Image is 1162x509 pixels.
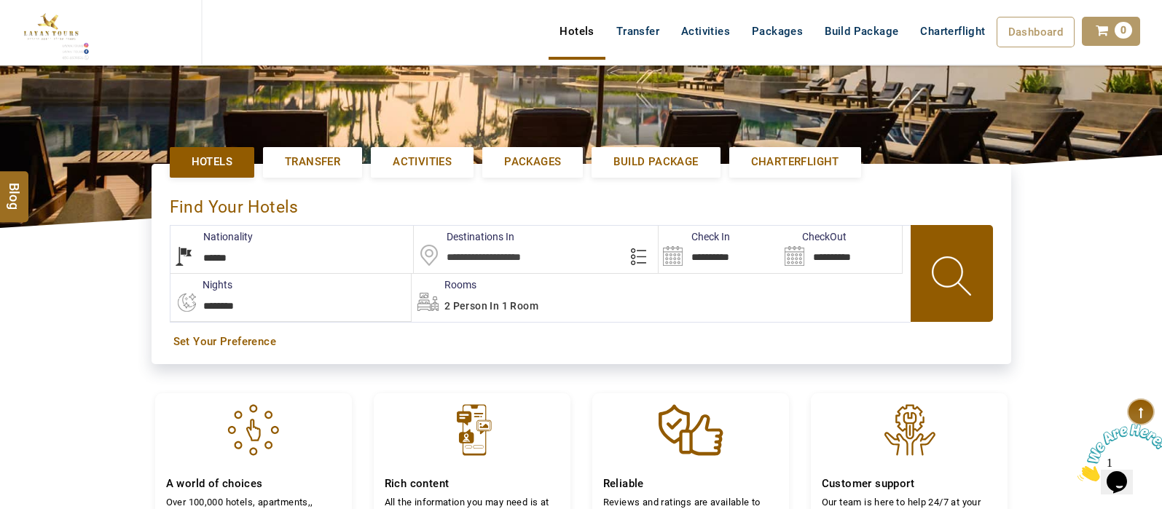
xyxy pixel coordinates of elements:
span: Build Package [613,154,698,170]
label: CheckOut [780,229,847,244]
a: Hotels [170,147,254,177]
h4: Rich content [385,477,560,491]
div: Find Your Hotels [170,182,993,225]
span: Transfer [285,154,340,170]
a: 0 [1082,17,1140,46]
a: Build Package [814,17,909,46]
a: Charterflight [729,147,861,177]
h4: A world of choices [166,477,341,491]
span: Packages [504,154,561,170]
span: 1 [6,6,12,18]
label: Check In [659,229,730,244]
span: Dashboard [1008,25,1064,39]
a: Build Package [592,147,720,177]
img: The Royal Line Holidays [11,6,90,61]
span: 2 Person in 1 Room [444,300,538,312]
a: Packages [482,147,583,177]
label: Rooms [412,277,476,292]
a: Packages [741,17,814,46]
input: Search [659,226,780,273]
span: Hotels [192,154,232,170]
a: Set Your Preference [173,334,989,350]
a: Charterflight [909,17,996,46]
img: Chat attention grabber [6,6,96,63]
span: Activities [393,154,452,170]
span: Charterflight [751,154,839,170]
a: Transfer [263,147,362,177]
label: Destinations In [414,229,514,244]
span: 0 [1115,22,1132,39]
label: nights [170,277,232,292]
label: Nationality [170,229,253,244]
a: Transfer [605,17,670,46]
a: Hotels [549,17,605,46]
input: Search [780,226,902,273]
a: Activities [371,147,474,177]
h4: Customer support [822,477,997,491]
a: Activities [670,17,741,46]
span: Charterflight [920,25,985,38]
iframe: chat widget [1072,418,1162,487]
h4: Reliable [603,477,778,491]
span: Blog [5,182,24,194]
